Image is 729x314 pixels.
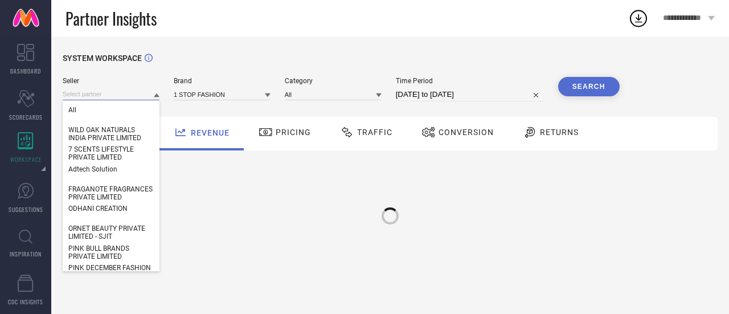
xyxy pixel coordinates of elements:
input: Select partner [63,88,159,100]
div: All [63,100,159,120]
span: PINK DECEMBER FASHION PRIVATE LIMITED [68,264,154,280]
div: ODHANI CREATION [63,199,159,218]
span: Traffic [357,128,392,137]
span: WORKSPACE [10,155,42,164]
span: SCORECARDS [9,113,43,121]
span: Pricing [276,128,311,137]
span: Returns [540,128,579,137]
button: Search [558,77,620,96]
div: ORNET BEAUTY PRIVATE LIMITED - SJIT [63,219,159,246]
span: Category [285,77,382,85]
span: SYSTEM WORKSPACE [63,54,142,63]
span: Partner Insights [65,7,157,30]
div: WILD OAK NATURALS INDIA PRIVATE LIMITED [63,120,159,148]
input: Select time period [396,88,544,101]
span: ODHANI CREATION [68,205,128,213]
span: INSPIRATION [10,250,42,258]
span: Brand [174,77,271,85]
div: Adtech Solution [63,160,159,179]
div: FRAGANOTE FRAGRANCES PRIVATE LIMITED [63,180,159,207]
span: FRAGANOTE FRAGRANCES PRIVATE LIMITED [68,185,154,201]
span: All [68,106,76,114]
span: PINK BULL BRANDS PRIVATE LIMITED [68,244,154,260]
span: 7 SCENTS LIFESTYLE PRIVATE LIMITED [68,145,154,161]
span: Seller [63,77,159,85]
span: DASHBOARD [10,67,41,75]
span: WILD OAK NATURALS INDIA PRIVATE LIMITED [68,126,154,142]
span: Time Period [396,77,544,85]
span: ORNET BEAUTY PRIVATE LIMITED - SJIT [68,225,154,240]
div: Open download list [628,8,649,28]
div: PINK BULL BRANDS PRIVATE LIMITED [63,239,159,266]
span: SUGGESTIONS [9,205,43,214]
span: CDC INSIGHTS [8,297,43,306]
span: Revenue [191,128,230,137]
div: PINK DECEMBER FASHION PRIVATE LIMITED [63,258,159,286]
span: Conversion [439,128,494,137]
div: 7 SCENTS LIFESTYLE PRIVATE LIMITED [63,140,159,167]
span: Adtech Solution [68,165,117,173]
